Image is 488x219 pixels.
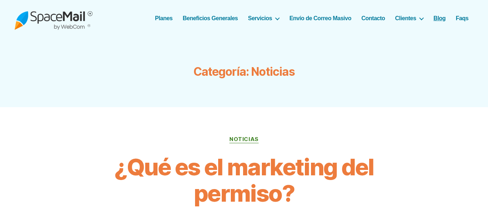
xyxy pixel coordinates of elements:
[159,15,474,22] nav: Horizontal
[251,65,295,79] span: Noticias
[229,136,258,143] a: Noticias
[155,15,173,22] a: Planes
[289,15,351,22] a: Envío de Correo Masivo
[183,15,238,22] a: Beneficios Generales
[193,65,249,79] span: Categoría:
[361,15,385,22] a: Contacto
[395,15,423,22] a: Clientes
[456,15,468,22] a: Faqs
[433,15,446,22] a: Blog
[114,153,373,207] a: ¿Qué es el marketing del permiso?
[248,15,280,22] a: Servicios
[14,6,92,30] img: Spacemail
